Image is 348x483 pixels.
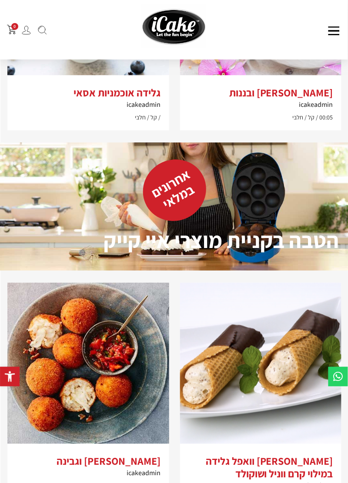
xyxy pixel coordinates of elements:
[10,227,339,253] h2: הטבה בקניית מוצרי איי קייק
[7,25,17,34] button: פתח עגלת קניות צדדית
[305,113,315,121] span: קל
[7,283,169,444] img: arancini_balls-db2b1df.jpg
[180,283,342,444] img: 2f7332151d695682d00ff255a7d1ebc1-800x435-1.png
[188,100,334,109] h6: icakeadmin
[131,148,217,232] h5: אחרונים במלאי
[135,113,146,121] span: חלבי
[188,455,334,480] h2: [PERSON_NAME] וואפל גלידה במילוי קרם ווניל ושוקולד
[316,113,333,121] span: 00:05
[16,100,161,109] h6: icakeadmin
[147,113,157,121] span: קל
[188,86,334,99] h2: [PERSON_NAME] ובננות
[16,86,161,99] h2: גלידה אוכמניות אסאי
[16,469,161,477] h6: icakeadmin
[293,113,304,121] span: חלבי
[7,25,17,34] img: shopping-cart.png
[11,23,18,30] span: 0
[16,455,161,468] h2: [PERSON_NAME] וגבינה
